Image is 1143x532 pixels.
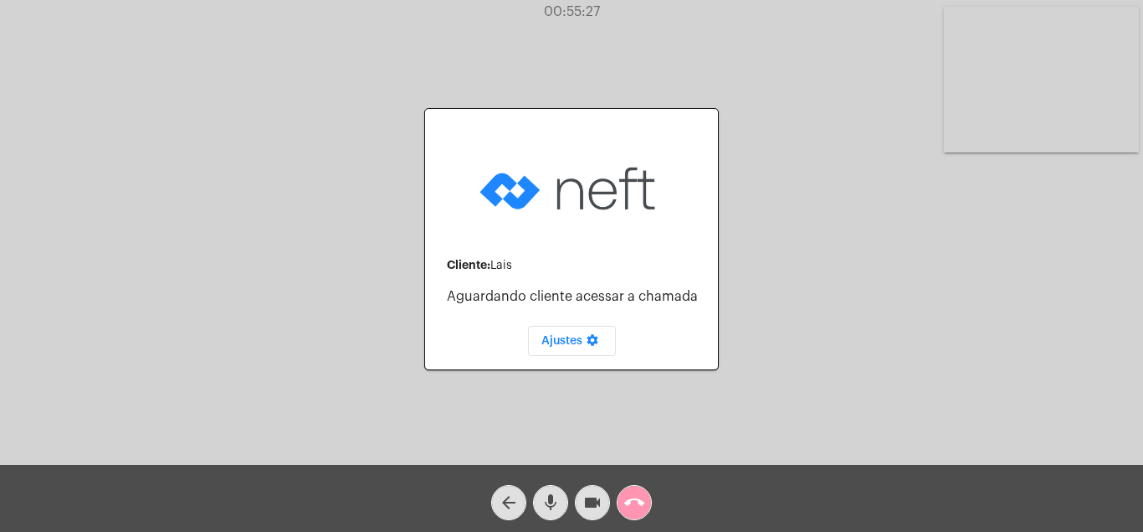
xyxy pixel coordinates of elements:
[544,5,600,18] span: 00:55:27
[447,259,705,272] div: Lais
[447,289,705,304] p: Aguardando cliente acessar a chamada
[447,259,490,271] strong: Cliente:
[541,493,561,513] mat-icon: mic
[499,493,519,513] mat-icon: arrow_back
[582,333,602,354] mat-icon: settings
[528,326,616,356] button: Ajustes
[582,493,602,513] mat-icon: videocam
[541,335,602,347] span: Ajustes
[475,141,668,237] img: logo-neft-novo-2.png
[624,493,644,513] mat-icon: call_end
